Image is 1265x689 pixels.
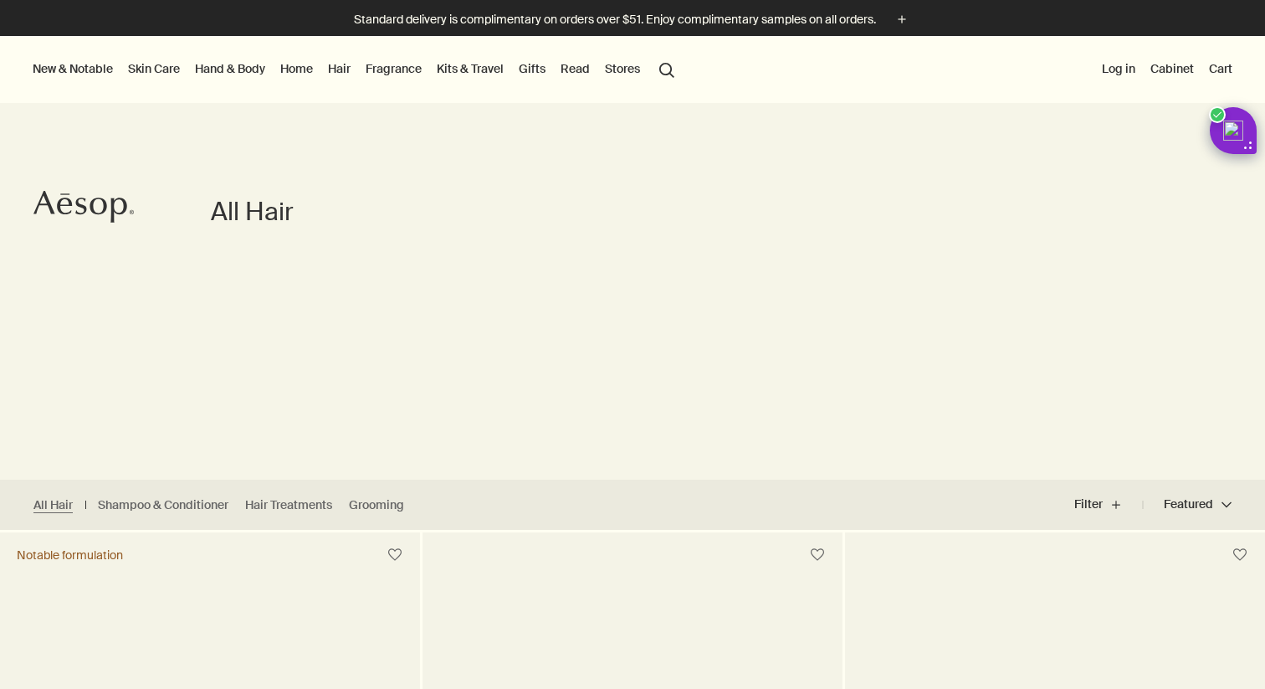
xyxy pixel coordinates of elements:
h1: All Hair [211,195,294,229]
a: Hair Treatments [245,497,332,513]
button: Save to cabinet [1225,540,1255,570]
div: Notable formulation [17,548,123,563]
nav: primary [29,36,682,103]
a: Shampoo & Conditioner [98,497,228,513]
nav: supplementary [1099,36,1236,103]
button: Save to cabinet [380,540,410,570]
p: Standard delivery is complimentary on orders over $51. Enjoy complimentary samples on all orders. [354,11,876,28]
button: Log in [1099,58,1139,80]
a: Grooming [349,497,404,513]
button: New & Notable [29,58,116,80]
button: Stores [602,58,643,80]
svg: Aesop [33,190,134,224]
button: Featured [1143,485,1232,525]
button: Open search [652,53,682,85]
a: Fragrance [362,58,425,80]
button: Save to cabinet [802,540,832,570]
a: Gifts [515,58,549,80]
a: Skin Care [125,58,183,80]
a: Home [277,58,316,80]
a: All Hair [33,497,73,513]
button: Cart [1206,58,1236,80]
button: Standard delivery is complimentary on orders over $51. Enjoy complimentary samples on all orders. [354,10,911,29]
a: Hair [325,58,354,80]
a: Kits & Travel [433,58,507,80]
a: Hand & Body [192,58,269,80]
a: Aesop [29,186,138,232]
a: Read [557,58,593,80]
button: Filter [1074,485,1143,525]
a: Cabinet [1147,58,1197,80]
